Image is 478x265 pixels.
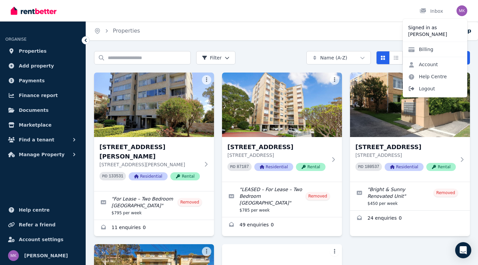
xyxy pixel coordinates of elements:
span: Residential [254,163,293,171]
span: Account settings [19,235,63,244]
span: Finance report [19,91,58,99]
a: Edit listing: LEASED – For Lease – Two Bedroom Unit, Mosman NSW [222,182,342,217]
span: Documents [19,106,49,114]
code: 180537 [365,165,379,169]
span: Filter [202,54,222,61]
button: Manage Property [5,148,80,161]
span: Name (A-Z) [320,54,347,61]
code: 133531 [109,174,123,179]
small: PID [358,165,363,169]
img: Mahmood Khan [8,250,19,261]
a: 6A/74 Prince Street, Mosman[STREET_ADDRESS][STREET_ADDRESS]PID 87187ResidentialRental [222,73,342,182]
div: Open Intercom Messenger [455,242,471,258]
p: [STREET_ADDRESS][PERSON_NAME] [99,161,200,168]
a: Help centre [5,203,80,217]
a: Edit listing: For Lease – Two Bedroom Unit, Cremorne NSW [94,191,214,220]
button: More options [202,75,211,85]
button: More options [202,247,211,256]
a: Marketplace [5,118,80,132]
button: Filter [196,51,235,64]
h3: [STREET_ADDRESS] [355,142,456,152]
a: 11/165 Avenue Road, Mosman[STREET_ADDRESS][STREET_ADDRESS]PID 180537ResidentialRental [350,73,470,182]
span: [PERSON_NAME] [24,252,68,260]
span: Properties [19,47,47,55]
a: Properties [5,44,80,58]
button: Name (A-Z) [306,51,371,64]
img: Mahmood Khan [457,5,467,16]
small: PID [230,165,235,169]
img: 6A/74 Prince Street, Mosman [222,73,342,137]
a: Enquiries for 6A/74 Prince Street, Mosman [222,217,342,233]
img: RentBetter [11,6,56,16]
nav: Breadcrumb [86,21,148,40]
a: Add property [5,59,80,73]
button: Find a tenant [5,133,80,146]
a: Edit listing: Bright & Sunny Renovated Unit [350,182,470,210]
a: Finance report [5,89,80,102]
p: [STREET_ADDRESS] [227,152,327,159]
span: Add property [19,62,54,70]
span: Marketplace [19,121,51,129]
small: PID [102,174,107,178]
p: [STREET_ADDRESS] [355,152,456,159]
a: 4/20 Gerard Street, Cremorne[STREET_ADDRESS][PERSON_NAME][STREET_ADDRESS][PERSON_NAME]PID 133531R... [94,73,214,191]
a: Help Centre [403,71,452,83]
a: Billing [403,43,439,55]
a: Enquiries for 4/20 Gerard Street, Cremorne [94,220,214,236]
span: ORGANISE [5,37,27,42]
button: Compact list view [389,51,403,64]
a: Documents [5,103,80,117]
span: Residential [129,172,168,180]
span: Help centre [19,206,50,214]
a: Enquiries for 11/165 Avenue Road, Mosman [350,211,470,227]
p: [PERSON_NAME] [408,31,462,38]
span: Rental [426,163,456,171]
span: Rental [170,172,200,180]
div: Inbox [420,8,443,14]
div: View options [376,51,416,64]
span: Payments [19,77,45,85]
a: Account [403,58,443,71]
button: Card view [376,51,390,64]
a: Properties [113,28,140,34]
h3: [STREET_ADDRESS] [227,142,327,152]
span: Logout [403,83,467,95]
span: Rental [296,163,325,171]
img: 4/20 Gerard Street, Cremorne [94,73,214,137]
a: Refer a friend [5,218,80,231]
span: Manage Property [19,150,64,159]
img: 11/165 Avenue Road, Mosman [350,73,470,137]
button: More options [330,75,339,85]
button: More options [330,247,339,256]
span: Residential [385,163,424,171]
a: Payments [5,74,80,87]
h3: [STREET_ADDRESS][PERSON_NAME] [99,142,200,161]
span: Find a tenant [19,136,54,144]
p: Signed in as [408,24,462,31]
code: 87187 [237,165,249,169]
a: Account settings [5,233,80,246]
span: Refer a friend [19,221,55,229]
